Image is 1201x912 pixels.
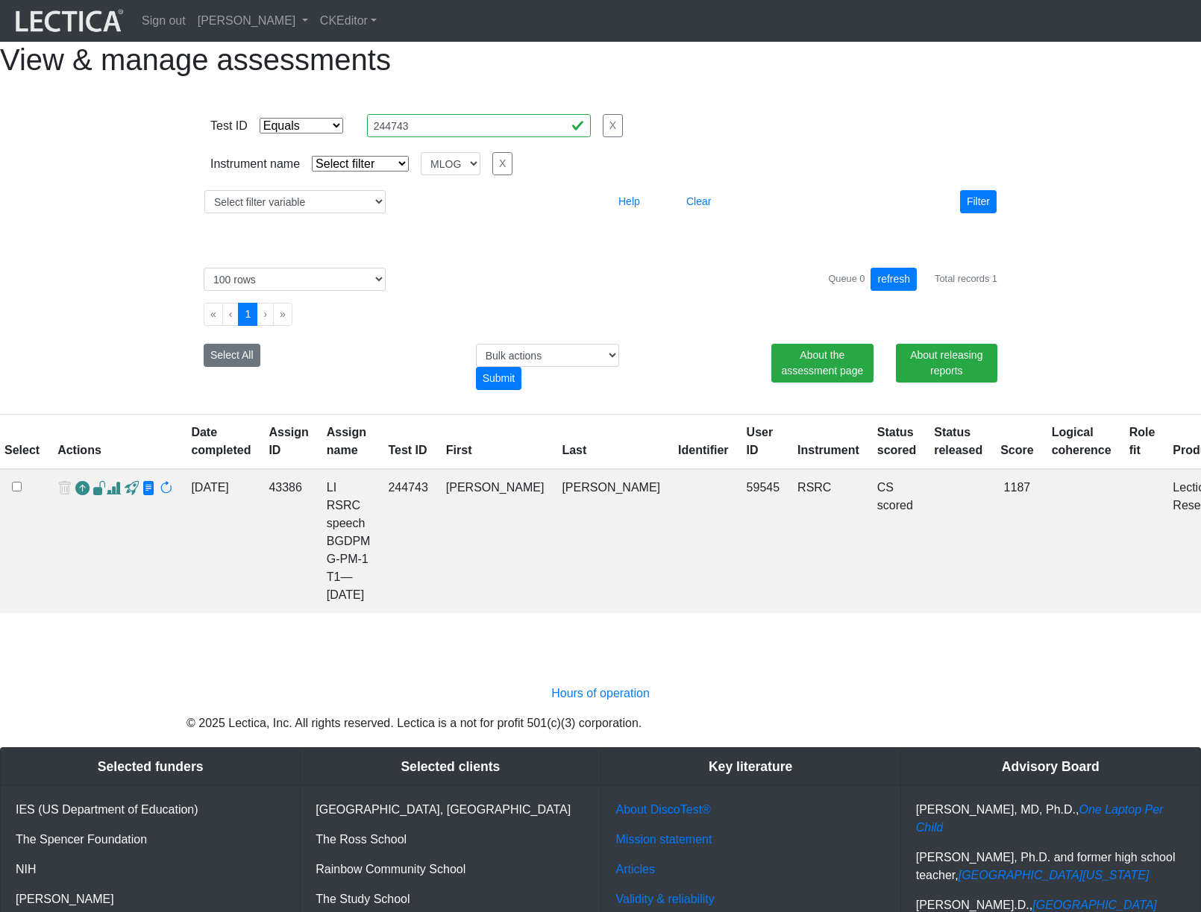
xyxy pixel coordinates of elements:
[916,849,1185,884] p: [PERSON_NAME], Ph.D. and former high school teacher,
[48,415,182,470] th: Actions
[492,152,512,175] button: X
[601,748,900,786] div: Key literature
[612,195,647,207] a: Help
[191,426,251,456] a: Date completed
[616,863,655,875] a: Articles
[16,890,285,908] p: [PERSON_NAME]
[57,479,72,500] span: delete
[16,801,285,819] p: IES (US Department of Education)
[204,344,260,367] button: Select All
[959,869,1150,881] a: [GEOGRAPHIC_DATA][US_STATE]
[186,714,1015,732] p: © 2025 Lectica, Inc. All rights reserved. Lectica is a not for profit 501(c)(3) corporation.
[877,426,916,456] a: Status scored
[828,268,997,291] div: Queue 0 Total records 1
[616,803,711,816] a: About DiscoTest®
[204,303,997,326] ul: Pagination
[788,469,868,613] td: RSRC
[210,155,300,173] div: Instrument name
[960,190,997,213] button: Filter
[75,479,90,500] a: Reopen
[136,6,192,36] a: Sign out
[678,444,729,456] a: Identifier
[182,469,260,613] td: [DATE]
[142,481,156,497] span: view
[616,893,715,905] a: Validity & reliability
[616,833,712,846] a: Mission statement
[771,344,873,383] a: About the assessment page
[901,748,1200,786] div: Advisory Board
[159,481,173,497] span: rescore
[379,415,436,470] th: Test ID
[476,367,522,390] div: Submit
[437,469,554,613] td: [PERSON_NAME]
[1004,481,1031,494] span: 1187
[16,861,285,878] p: NIH
[797,444,859,456] a: Instrument
[12,7,124,35] img: lecticalive
[192,6,314,36] a: [PERSON_NAME]
[553,469,669,613] td: [PERSON_NAME]
[1,748,300,786] div: Selected funders
[916,801,1185,837] p: [PERSON_NAME], MD, Ph.D.,
[896,344,997,383] a: About releasing reports
[612,190,647,213] button: Help
[562,444,586,456] a: Last
[551,687,650,699] a: Hours of operation
[16,831,285,849] p: The Spencer Foundation
[107,481,121,497] span: Analyst score
[260,469,317,613] td: 43386
[301,748,600,786] div: Selected clients
[125,481,139,497] span: view
[747,426,774,456] a: User ID
[316,831,585,849] p: The Ross School
[1129,426,1155,456] a: Role fit
[92,481,107,497] span: view
[603,114,623,137] button: X
[238,303,257,326] button: Go to page 1
[316,861,585,878] p: Rainbow Community School
[210,117,248,135] div: Test ID
[1052,426,1111,456] a: Logical coherence
[318,469,380,613] td: LI RSRC speech BGDPM G-PM-1 T1—[DATE]
[877,481,913,512] a: Completed = assessment has been completed; CS scored = assessment has been CLAS scored; LS scored...
[316,890,585,908] p: The Study School
[1000,444,1033,456] a: Score
[871,268,917,291] button: refresh
[379,469,436,613] td: 244743
[680,190,718,213] button: Clear
[738,469,789,613] td: 59545
[260,415,317,470] th: Assign ID
[318,415,380,470] th: Assign name
[316,801,585,819] p: [GEOGRAPHIC_DATA], [GEOGRAPHIC_DATA]
[314,6,383,36] a: CKEditor
[934,426,982,456] a: Status released
[446,444,472,456] a: First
